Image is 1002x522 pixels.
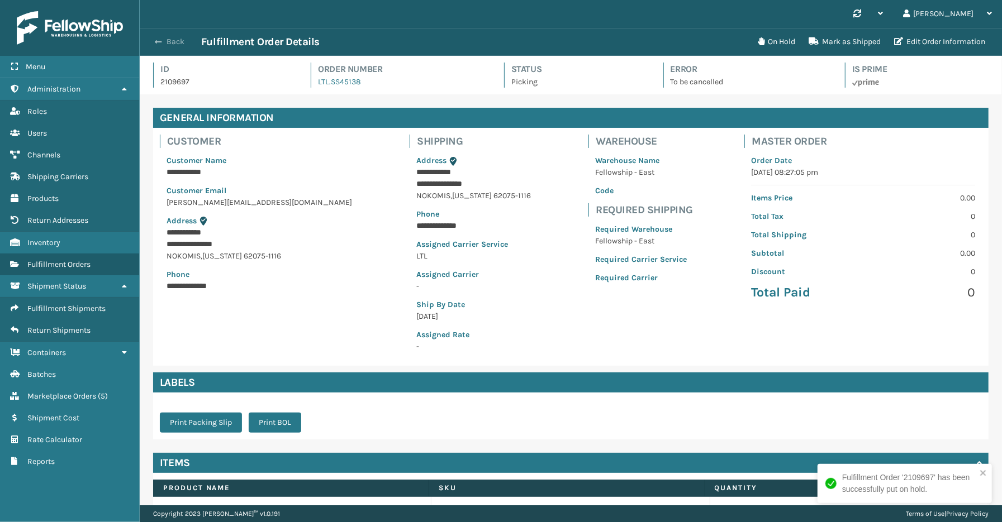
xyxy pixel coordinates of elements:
p: Assigned Rate [416,329,531,341]
button: Edit Order Information [887,31,992,53]
p: Copyright 2023 [PERSON_NAME]™ v 1.0.191 [153,505,280,522]
span: , [201,251,202,261]
h4: Customer [167,135,359,148]
span: [US_STATE] [452,191,492,200]
p: Warehouse Name [595,155,687,166]
button: On Hold [751,31,802,53]
i: Edit [894,37,903,45]
h4: Items [160,456,190,470]
h4: General Information [153,108,989,128]
p: Total Paid [751,284,856,301]
p: To be cancelled [671,76,825,88]
p: 0 [870,229,975,241]
span: Return Shipments [27,325,91,335]
span: Roles [27,107,47,116]
span: Rate Calculator [27,435,82,444]
a: LTL.SS45138 [318,77,361,87]
span: Address [167,216,197,226]
p: Assigned Carrier Service [416,238,531,250]
h4: Error [671,63,825,76]
h4: Is Prime [852,63,989,76]
span: Users [27,128,47,138]
p: Fellowship - East [595,166,687,178]
p: - [416,280,531,292]
span: Fulfillment Orders [27,260,91,269]
p: Code [595,185,687,197]
h4: Required Shipping [596,203,694,217]
span: Reports [27,457,55,466]
span: Containers [27,348,66,357]
span: NOKOMIS [167,251,201,261]
p: Required Warehouse [595,223,687,235]
i: Mark as Shipped [809,37,819,45]
p: [DATE] [416,310,531,322]
span: Fulfillment Shipments [27,304,106,313]
button: Print Packing Slip [160,413,242,433]
h4: Order Number [318,63,483,76]
p: Total Shipping [751,229,856,241]
p: 0.00 [870,247,975,259]
span: ( 5 ) [98,391,108,401]
h4: Warehouse [596,135,694,148]
span: Return Addresses [27,215,88,225]
h4: Shipping [417,135,538,148]
p: Ship By Date [416,299,531,310]
button: Back [150,37,201,47]
span: Batches [27,370,56,379]
h4: Labels [153,372,989,392]
p: 0 [870,266,975,277]
p: [PERSON_NAME][EMAIL_ADDRESS][DOMAIN_NAME] [167,197,352,208]
span: Shipment Cost [27,413,79,423]
span: Menu [26,62,45,71]
p: Required Carrier [595,272,687,284]
td: 2 [710,497,989,521]
span: 62075-1116 [244,251,281,261]
label: Product Name [163,483,418,493]
span: Administration [27,84,80,94]
p: Fellowship - East [595,235,687,247]
h4: Id [160,63,291,76]
span: , [450,191,452,200]
p: Total Tax [751,210,856,222]
button: close [980,468,987,479]
span: [US_STATE] [202,251,242,261]
i: On Hold [758,37,764,45]
p: - [416,341,531,352]
p: 0 [870,210,975,222]
span: 62075-1116 [493,191,531,200]
p: LTL [416,250,531,262]
p: Discount [751,266,856,277]
label: SKU [439,483,694,493]
p: Customer Name [167,155,352,166]
button: Print BOL [249,413,301,433]
p: Customer Email [167,185,352,197]
span: Channels [27,150,60,160]
h4: Master Order [752,135,982,148]
p: Items Price [751,192,856,204]
p: 0 [870,284,975,301]
p: 2109697 [160,76,291,88]
p: Required Carrier Service [595,253,687,265]
h3: Fulfillment Order Details [201,35,320,49]
p: Subtotal [751,247,856,259]
p: 0.00 [870,192,975,204]
p: Phone [416,208,531,220]
p: Phone [167,269,352,280]
span: Address [416,156,447,165]
p: [DATE] 08:27:05 pm [751,166,975,178]
p: Picking [511,76,643,88]
h4: Status [511,63,643,76]
span: Shipment Status [27,281,86,291]
p: Assigned Carrier [416,269,531,280]
div: Fulfillment Order '2109697' has been successfully put on hold. [842,472,976,495]
a: SS14SCK-2 [441,504,479,515]
span: NOKOMIS [416,191,450,200]
p: Order Date [751,155,975,166]
td: [PERSON_NAME] & Son [DEMOGRAPHIC_DATA]" [US_STATE] Twin V2 [153,497,431,521]
button: Mark as Shipped [802,31,887,53]
span: Marketplace Orders [27,391,96,401]
img: logo [17,11,123,45]
span: Shipping Carriers [27,172,88,181]
span: Products [27,194,59,203]
span: Inventory [27,238,60,247]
